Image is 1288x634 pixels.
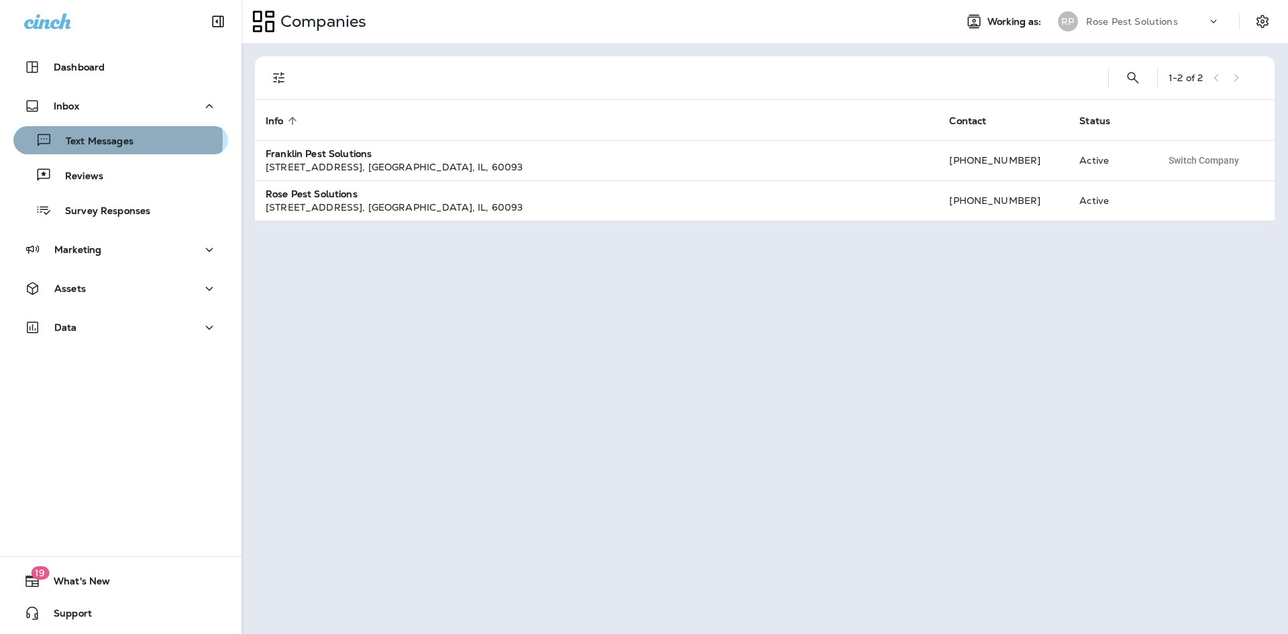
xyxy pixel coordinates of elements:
[266,160,928,174] div: [STREET_ADDRESS] , [GEOGRAPHIC_DATA] , IL , 60093
[54,62,105,72] p: Dashboard
[13,126,228,154] button: Text Messages
[275,11,366,32] p: Companies
[13,54,228,81] button: Dashboard
[266,148,372,160] strong: Franklin Pest Solutions
[13,93,228,119] button: Inbox
[13,196,228,224] button: Survey Responses
[54,101,79,111] p: Inbox
[949,115,986,127] span: Contact
[13,161,228,189] button: Reviews
[13,275,228,302] button: Assets
[52,170,103,183] p: Reviews
[1058,11,1078,32] div: RP
[1079,115,1110,127] span: Status
[1086,16,1178,27] p: Rose Pest Solutions
[31,566,49,580] span: 19
[266,115,284,127] span: Info
[938,140,1069,180] td: [PHONE_NUMBER]
[54,322,77,333] p: Data
[1069,140,1150,180] td: Active
[1250,9,1275,34] button: Settings
[54,283,86,294] p: Assets
[1079,115,1128,127] span: Status
[54,244,101,255] p: Marketing
[266,201,928,214] div: [STREET_ADDRESS] , [GEOGRAPHIC_DATA] , IL , 60093
[13,600,228,627] button: Support
[938,180,1069,221] td: [PHONE_NUMBER]
[13,568,228,594] button: 19What's New
[40,608,92,624] span: Support
[266,115,301,127] span: Info
[949,115,1004,127] span: Contact
[1120,64,1146,91] button: Search Companies
[199,8,237,35] button: Collapse Sidebar
[1069,180,1150,221] td: Active
[1161,150,1246,170] button: Switch Company
[1169,72,1203,83] div: 1 - 2 of 2
[13,236,228,263] button: Marketing
[52,136,133,148] p: Text Messages
[266,188,358,200] strong: Rose Pest Solutions
[52,205,150,218] p: Survey Responses
[13,314,228,341] button: Data
[40,576,110,592] span: What's New
[987,16,1044,28] span: Working as:
[266,64,292,91] button: Filters
[1169,156,1239,165] span: Switch Company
